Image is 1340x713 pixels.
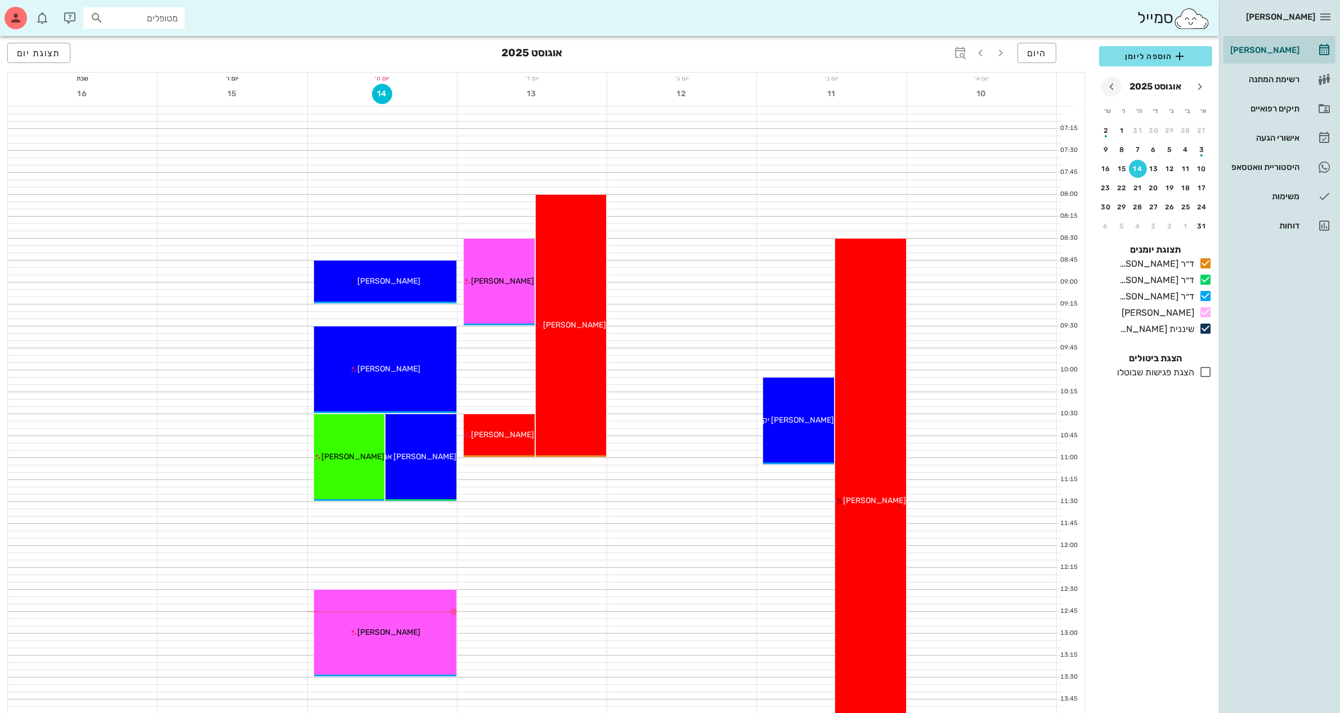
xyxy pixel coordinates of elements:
div: 07:30 [1057,146,1080,155]
button: 28 [1129,198,1147,216]
th: א׳ [1196,101,1211,120]
div: 14 [1129,165,1147,173]
div: 13:30 [1057,672,1080,682]
button: חודש הבא [1101,77,1122,97]
a: רשימת המתנה [1224,66,1335,93]
span: [PERSON_NAME] [471,276,534,286]
div: 3 [1193,146,1211,154]
div: יום ג׳ [607,73,756,84]
button: 16 [1097,160,1115,178]
div: 17 [1193,184,1211,192]
th: ב׳ [1180,101,1195,120]
button: 3 [1193,141,1211,159]
div: רשימת המתנה [1228,75,1299,84]
div: 10:45 [1057,431,1080,441]
button: 25 [1177,198,1195,216]
h4: תצוגת יומנים [1099,243,1212,257]
div: 11:15 [1057,475,1080,485]
div: 16 [1097,165,1115,173]
button: 18 [1177,179,1195,197]
div: משימות [1228,192,1299,201]
div: ד״ר [PERSON_NAME] [1115,257,1194,271]
div: 22 [1113,184,1131,192]
button: 19 [1161,179,1179,197]
a: היסטוריית וואטסאפ [1224,154,1335,181]
div: 09:15 [1057,299,1080,309]
a: דוחות [1224,212,1335,239]
a: משימות [1224,183,1335,210]
span: [PERSON_NAME] [357,364,420,374]
h3: אוגוסט 2025 [501,43,562,65]
span: [PERSON_NAME] [357,276,420,286]
button: 22 [1113,179,1131,197]
div: 13:15 [1057,651,1080,660]
div: 09:30 [1057,321,1080,331]
div: יום ד׳ [458,73,607,84]
button: 16 [73,84,93,104]
div: 11:30 [1057,497,1080,506]
button: 31 [1129,122,1147,140]
span: [PERSON_NAME] [321,452,384,461]
span: 12 [672,89,692,98]
div: 27 [1193,127,1211,134]
img: SmileCloud logo [1173,7,1210,30]
div: 4 [1129,222,1147,230]
div: 12:45 [1057,607,1080,616]
div: 28 [1177,127,1195,134]
button: 29 [1113,198,1131,216]
div: יום א׳ [907,73,1056,84]
button: 7 [1129,141,1147,159]
span: 14 [373,89,392,98]
div: 5 [1113,222,1131,230]
div: 5 [1161,146,1179,154]
div: היסטוריית וואטסאפ [1228,163,1299,172]
span: תג [33,9,40,16]
button: 12 [672,84,692,104]
div: 15 [1113,165,1131,173]
span: 13 [522,89,543,98]
div: [PERSON_NAME] [1117,306,1194,320]
button: 15 [1113,160,1131,178]
div: דוחות [1228,221,1299,230]
button: 11 [1177,160,1195,178]
button: 1 [1177,217,1195,235]
div: 19 [1161,184,1179,192]
button: 8 [1113,141,1131,159]
button: 15 [222,84,243,104]
div: 12 [1161,165,1179,173]
div: 18 [1177,184,1195,192]
span: היום [1027,48,1047,59]
button: 4 [1129,217,1147,235]
div: 08:30 [1057,234,1080,243]
div: 23 [1097,184,1115,192]
div: יום ה׳ [308,73,457,84]
button: 1 [1113,122,1131,140]
span: 15 [222,89,243,98]
button: 27 [1193,122,1211,140]
div: 2 [1161,222,1179,230]
th: ג׳ [1164,101,1179,120]
div: 08:15 [1057,212,1080,221]
button: 23 [1097,179,1115,197]
div: 11:45 [1057,519,1080,528]
div: תיקים רפואיים [1228,104,1299,113]
div: 10:15 [1057,387,1080,397]
div: שיננית [PERSON_NAME] [1115,322,1194,336]
div: 13:00 [1057,629,1080,638]
span: [PERSON_NAME] [357,627,420,637]
div: סמייל [1137,6,1210,30]
button: 26 [1161,198,1179,216]
div: 09:00 [1057,277,1080,287]
button: 24 [1193,198,1211,216]
div: 13 [1145,165,1163,173]
div: 30 [1145,127,1163,134]
button: 6 [1097,217,1115,235]
button: 4 [1177,141,1195,159]
div: 07:15 [1057,124,1080,133]
button: 2 [1161,217,1179,235]
button: 9 [1097,141,1115,159]
div: 31 [1129,127,1147,134]
div: 24 [1193,203,1211,211]
button: אוגוסט 2025 [1126,75,1186,98]
div: 3 [1145,222,1163,230]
